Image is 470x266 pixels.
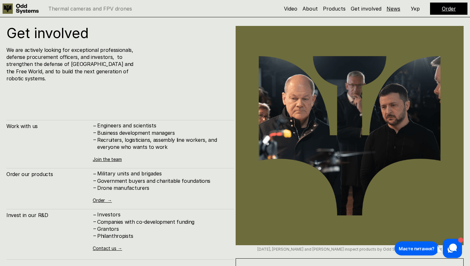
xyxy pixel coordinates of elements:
a: Join the team [93,157,122,162]
h4: Companies with co-development funding [97,218,228,225]
a: Video [284,5,297,12]
iframe: HelpCrunch [393,237,464,260]
h4: – [93,170,96,177]
p: Укр [411,6,420,11]
h4: We are actively looking for exceptional professionals, defense procurement officers, and investor... [6,46,135,82]
a: Contact us → [93,246,122,251]
a: Products [323,5,346,12]
h4: – [93,218,96,225]
p: Engineers and scientists [97,123,228,129]
h4: Grantors [97,225,228,232]
h4: Work with us [6,123,93,130]
a: Order → [93,197,112,203]
h4: – [93,122,96,129]
h4: Drone manufacturers [97,184,228,191]
h4: – [93,225,96,232]
p: Thermal cameras and FPV drones [48,6,132,11]
h4: Business development managers [97,129,228,136]
h4: Order our products [6,171,93,178]
a: About [302,5,318,12]
h4: Invest in our R&D [6,212,93,219]
p: Investors [97,212,228,218]
h4: Government buyers and charitable foundations [97,177,228,184]
h4: Recruiters, logisticians, assembly line workers, and everyone who wants to work [97,136,228,151]
h4: – [93,211,96,218]
a: Get involved [351,5,381,12]
p: [DATE], [PERSON_NAME] and [PERSON_NAME] inspect products by Odd Systems at a special event [236,247,464,252]
a: Order [442,5,456,12]
h4: – [93,177,96,184]
h4: – [93,184,96,191]
p: Military units and brigades [97,171,228,177]
h4: – [93,232,96,239]
a: News [387,5,400,12]
h1: Get involved [6,26,199,40]
h4: – [93,136,96,143]
h4: – [93,129,96,136]
h4: Philanthropists [97,232,228,239]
